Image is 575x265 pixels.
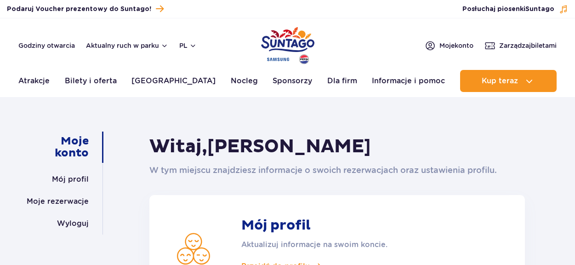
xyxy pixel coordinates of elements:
a: Park of Poland [261,23,314,65]
a: Moje konto [29,132,89,163]
a: Godziny otwarcia [18,41,75,50]
span: Suntago [525,6,554,12]
strong: Mój profil [241,217,457,234]
button: Kup teraz [460,70,557,92]
a: Atrakcje [18,70,50,92]
a: Bilety i oferta [65,70,117,92]
span: Moje konto [439,41,473,50]
a: Dla firm [327,70,357,92]
a: Zarządzajbiletami [484,40,557,51]
span: Zarządzaj biletami [499,41,557,50]
a: Sponsorzy [273,70,312,92]
h1: Witaj, [149,135,525,158]
button: Aktualny ruch w parku [86,42,168,49]
button: Posłuchaj piosenkiSuntago [462,5,568,14]
button: pl [179,41,197,50]
span: [PERSON_NAME] [207,135,371,158]
p: W tym miejscu znajdziesz informacje o swoich rezerwacjach oraz ustawienia profilu. [149,164,525,177]
a: Informacje i pomoc [372,70,445,92]
span: Kup teraz [482,77,518,85]
a: Moje rezerwacje [27,190,89,213]
a: Podaruj Voucher prezentowy do Suntago! [7,3,164,15]
p: Aktualizuj informacje na swoim koncie. [241,239,457,250]
a: [GEOGRAPHIC_DATA] [131,70,216,92]
a: Mojekonto [425,40,473,51]
span: Posłuchaj piosenki [462,5,554,14]
a: Wyloguj [57,213,89,235]
a: Mój profil [52,168,89,190]
a: Nocleg [231,70,258,92]
span: Podaruj Voucher prezentowy do Suntago! [7,5,151,14]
